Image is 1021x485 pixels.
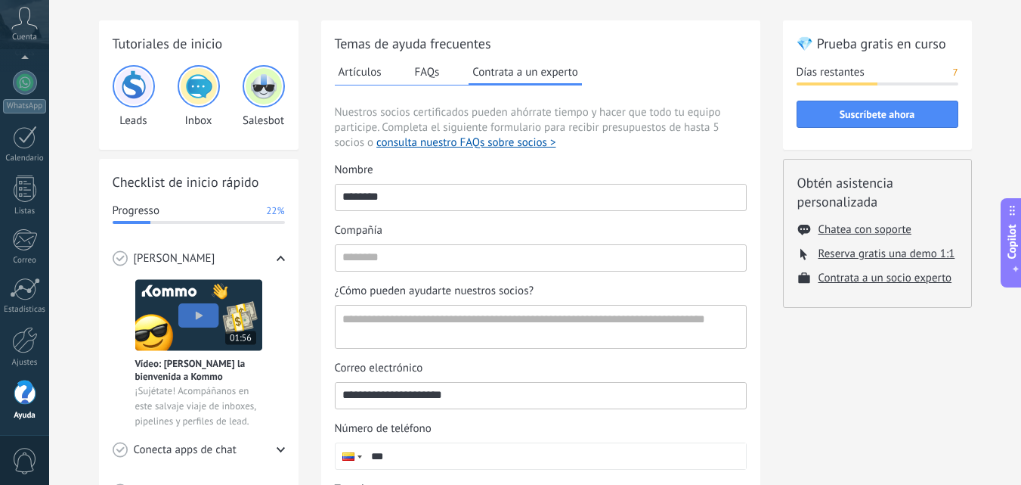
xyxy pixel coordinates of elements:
[376,135,555,151] button: consulta nuestro FAQs sobre socios >
[113,204,159,219] span: Progresso
[135,357,262,383] span: Vídeo: [PERSON_NAME] la bienvenida a Kommo
[840,109,915,120] span: Suscríbete ahora
[336,245,746,269] input: Compañía
[134,443,237,458] span: Conecta apps de chat
[266,204,284,219] span: 22%
[3,207,47,216] div: Listas
[113,34,285,53] h2: Tutoriales de inicio
[411,61,444,83] button: FAQs
[335,61,385,83] button: Artículos
[336,306,743,348] textarea: ¿Cómo pueden ayudarte nuestros socios?
[336,185,746,209] input: Nombre
[12,33,37,42] span: Cuenta
[797,173,958,211] h2: Obtén asistencia personalizada
[135,279,262,351] img: Meet video
[178,65,220,128] div: Inbox
[135,384,262,429] span: ¡Sujétate! Acompáñanos en este salvaje viaje de inboxes, pipelines y perfiles de lead.
[335,163,373,178] span: Nombre
[3,358,47,368] div: Ajustes
[952,65,958,80] span: 7
[134,251,215,266] span: [PERSON_NAME]
[335,223,382,238] span: Compañía
[797,65,865,80] span: Días restantes
[797,101,958,128] button: Suscríbete ahora
[336,383,746,407] input: Correo electrónico
[3,305,47,315] div: Estadísticas
[113,65,155,128] div: Leads
[335,34,747,53] h2: Temas de ayuda frecuentes
[3,99,46,113] div: WhatsApp
[336,443,364,469] div: Colombia: + 57
[469,61,581,85] button: Contrata a un experto
[335,105,747,151] span: Nuestros socios certificados pueden ahórrate tiempo y hacer que todo tu equipo participe. Complet...
[113,173,285,191] h2: Checklist de inicio rápido
[335,421,432,437] span: Número de teléfono
[818,247,955,261] button: Reserva gratis una demo 1:1
[818,222,911,237] button: Chatea con soporte
[364,443,746,469] input: Número de teléfono
[1004,224,1019,259] span: Copilot
[335,284,534,299] span: ¿Cómo pueden ayudarte nuestros socios?
[3,411,47,421] div: Ayuda
[243,65,285,128] div: Salesbot
[797,34,958,53] h2: 💎 Prueba gratis en curso
[3,154,47,163] div: Calendario
[335,361,423,376] span: Correo electrónico
[3,256,47,266] div: Correo
[818,271,952,285] button: Contrata a un socio experto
